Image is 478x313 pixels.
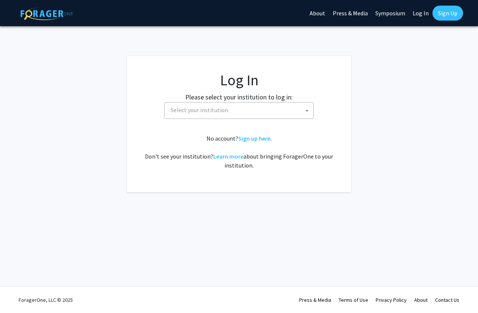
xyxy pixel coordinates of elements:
[168,102,313,118] span: Select your institution
[142,134,336,170] div: No account? . Don't see your institution? about bringing ForagerOne to your institution.
[414,297,428,303] a: About
[339,297,368,303] a: Terms of Use
[164,102,314,119] span: Select your institution
[435,297,459,303] a: Contact Us
[142,71,336,89] h1: Log In
[432,6,463,21] a: Sign Up
[171,106,228,114] span: Select your institution
[213,153,243,160] a: Learn more about bringing ForagerOne to your institution
[238,135,270,142] a: Sign up here
[185,92,293,102] label: Please select your institution to log in:
[376,297,407,303] a: Privacy Policy
[21,7,73,20] img: ForagerOne Logo
[299,297,331,303] a: Press & Media
[19,287,73,313] div: ForagerOne, LLC © 2025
